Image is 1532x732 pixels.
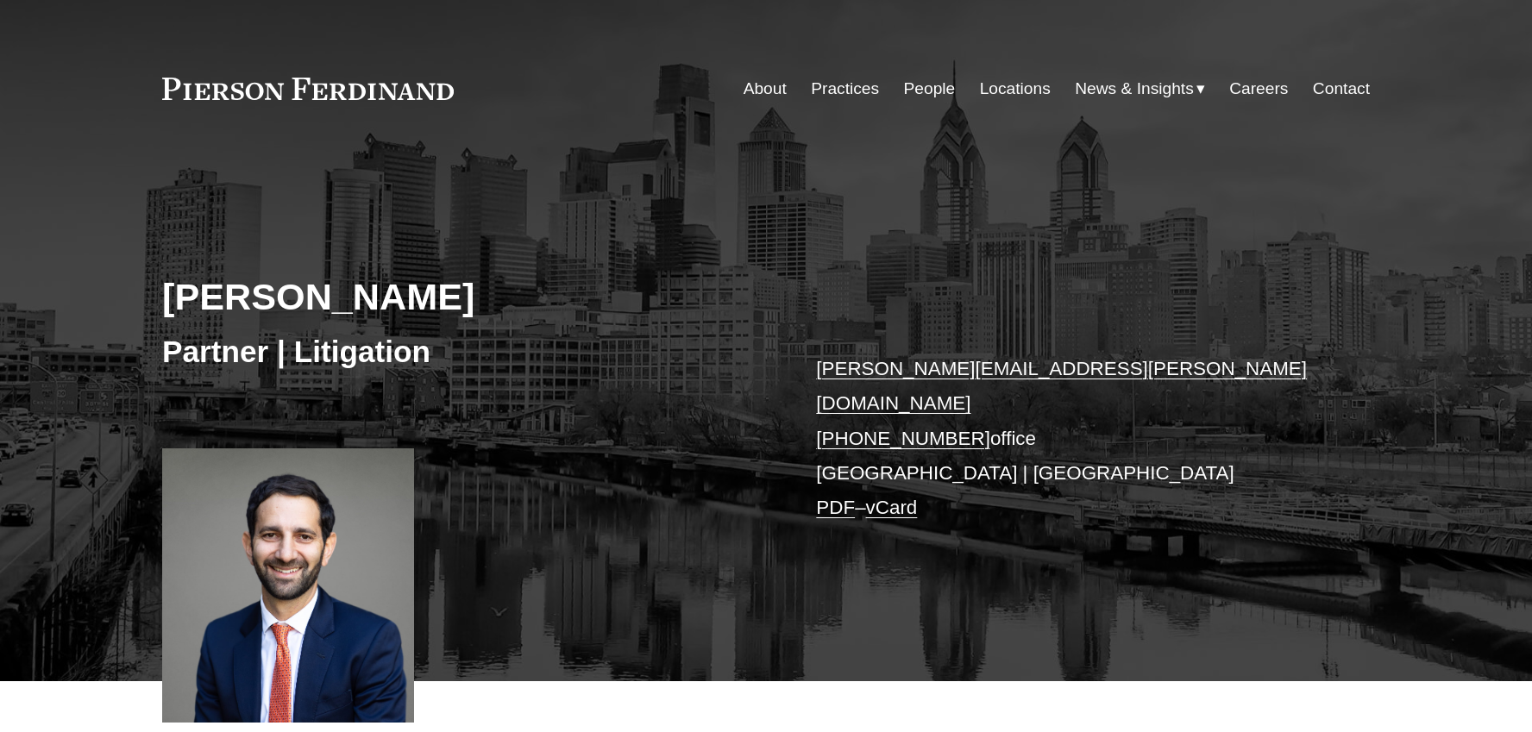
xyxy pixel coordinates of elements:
a: Locations [980,72,1051,105]
a: Practices [811,72,879,105]
a: vCard [866,497,918,518]
a: About [744,72,787,105]
a: People [904,72,956,105]
a: PDF [816,497,855,518]
p: office [GEOGRAPHIC_DATA] | [GEOGRAPHIC_DATA] – [816,352,1319,526]
a: [PHONE_NUMBER] [816,428,990,449]
a: Careers [1229,72,1288,105]
span: News & Insights [1075,74,1194,104]
h3: Partner | Litigation [162,333,766,371]
a: Contact [1313,72,1370,105]
a: [PERSON_NAME][EMAIL_ADDRESS][PERSON_NAME][DOMAIN_NAME] [816,358,1307,414]
h2: [PERSON_NAME] [162,274,766,319]
a: folder dropdown [1075,72,1205,105]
